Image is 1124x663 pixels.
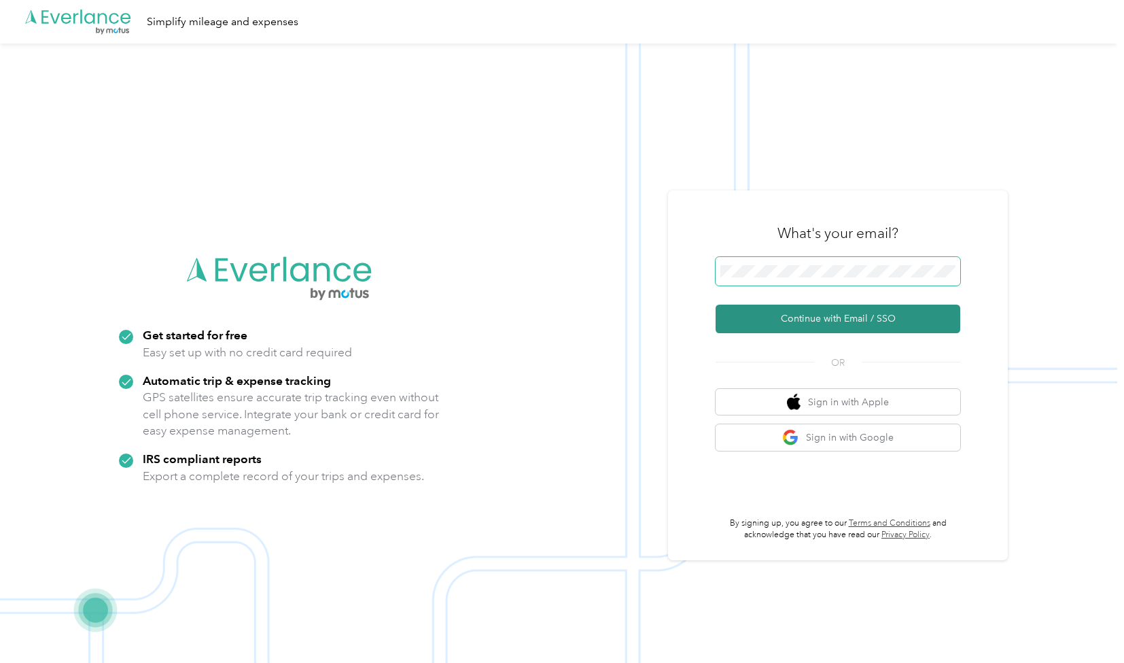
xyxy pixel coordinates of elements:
[143,468,424,485] p: Export a complete record of your trips and expenses.
[881,530,930,540] a: Privacy Policy
[787,394,801,411] img: apple logo
[849,518,930,528] a: Terms and Conditions
[1048,587,1124,663] iframe: Everlance-gr Chat Button Frame
[143,328,247,342] strong: Get started for free
[716,424,960,451] button: google logoSign in with Google
[814,356,862,370] span: OR
[716,305,960,333] button: Continue with Email / SSO
[716,517,960,541] p: By signing up, you agree to our and acknowledge that you have read our .
[147,14,298,31] div: Simplify mileage and expenses
[716,389,960,415] button: apple logoSign in with Apple
[143,373,331,388] strong: Automatic trip & expense tracking
[143,389,440,439] p: GPS satellites ensure accurate trip tracking even without cell phone service. Integrate your bank...
[782,429,799,446] img: google logo
[143,452,262,466] strong: IRS compliant reports
[777,224,898,243] h3: What's your email?
[143,344,352,361] p: Easy set up with no credit card required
